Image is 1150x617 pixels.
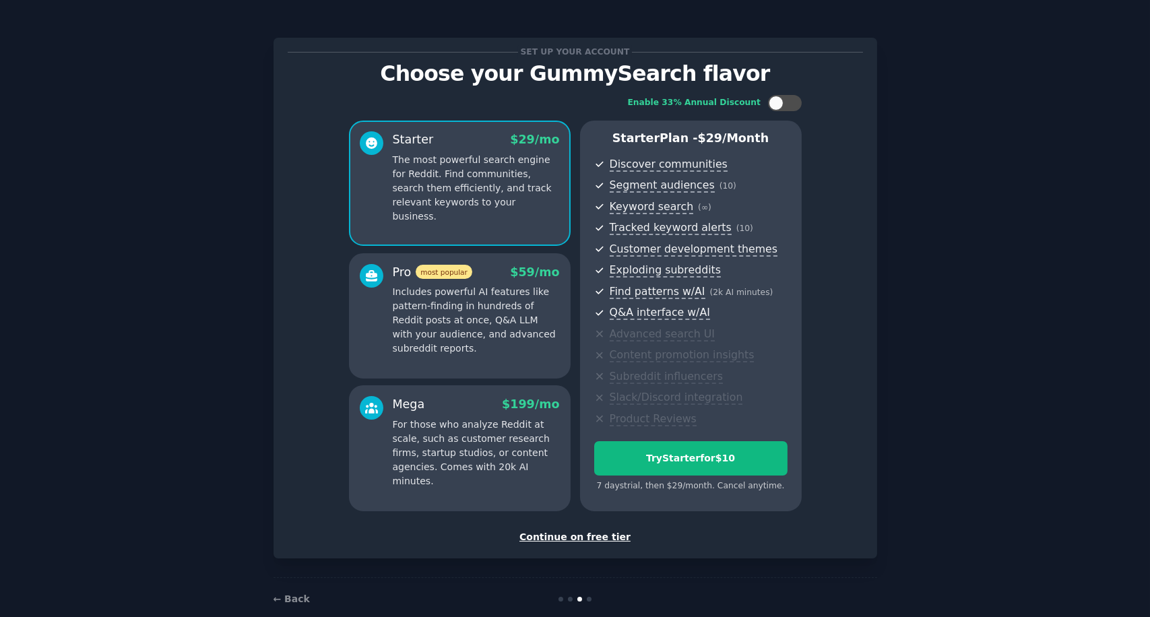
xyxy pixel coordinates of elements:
[610,391,743,405] span: Slack/Discord integration
[595,451,787,465] div: Try Starter for $10
[610,306,710,320] span: Q&A interface w/AI
[393,264,472,281] div: Pro
[610,178,715,193] span: Segment audiences
[610,348,755,362] span: Content promotion insights
[720,181,736,191] span: ( 10 )
[698,203,711,212] span: ( ∞ )
[594,130,788,147] p: Starter Plan -
[710,288,773,297] span: ( 2k AI minutes )
[610,370,723,384] span: Subreddit influencers
[610,285,705,299] span: Find patterns w/AI
[518,45,632,59] span: Set up your account
[594,480,788,492] div: 7 days trial, then $ 29 /month . Cancel anytime.
[610,412,697,426] span: Product Reviews
[393,153,560,224] p: The most powerful search engine for Reddit. Find communities, search them efficiently, and track ...
[610,221,732,235] span: Tracked keyword alerts
[416,265,472,279] span: most popular
[393,131,434,148] div: Starter
[698,131,769,145] span: $ 29 /month
[288,530,863,544] div: Continue on free tier
[628,97,761,109] div: Enable 33% Annual Discount
[288,62,863,86] p: Choose your GummySearch flavor
[274,593,310,604] a: ← Back
[393,396,425,413] div: Mega
[610,242,778,257] span: Customer development themes
[502,397,559,411] span: $ 199 /mo
[610,158,728,172] span: Discover communities
[393,418,560,488] p: For those who analyze Reddit at scale, such as customer research firms, startup studios, or conte...
[510,133,559,146] span: $ 29 /mo
[510,265,559,279] span: $ 59 /mo
[610,263,721,278] span: Exploding subreddits
[736,224,753,233] span: ( 10 )
[393,285,560,356] p: Includes powerful AI features like pattern-finding in hundreds of Reddit posts at once, Q&A LLM w...
[594,441,788,476] button: TryStarterfor$10
[610,327,715,342] span: Advanced search UI
[610,200,694,214] span: Keyword search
